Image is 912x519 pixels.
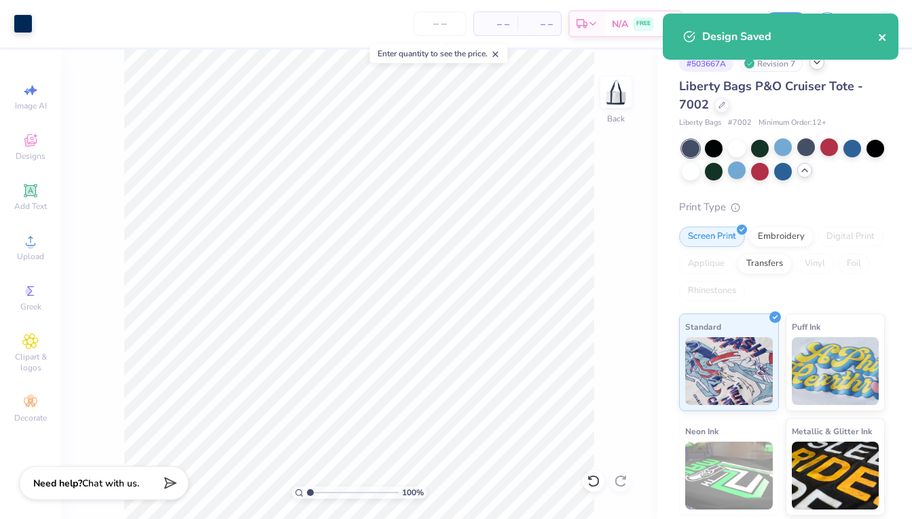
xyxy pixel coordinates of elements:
[370,44,508,63] div: Enter quantity to see the price.
[792,424,872,438] span: Metallic & Glitter Ink
[792,337,879,405] img: Puff Ink
[17,251,44,262] span: Upload
[14,201,47,212] span: Add Text
[679,254,733,274] div: Applique
[33,477,82,490] strong: Need help?
[526,17,553,31] span: – –
[402,486,424,499] span: 100 %
[602,79,630,106] img: Back
[685,442,773,510] img: Neon Ink
[414,12,467,36] input: – –
[685,337,773,405] img: Standard
[636,19,651,28] span: FREE
[14,412,47,423] span: Decorate
[679,78,863,113] span: Liberty Bags P&O Cruiser Tote - 7002
[612,17,628,31] span: N/A
[16,151,45,161] span: Designs
[679,227,745,247] div: Screen Print
[878,28,888,45] button: close
[82,477,139,490] span: Chat with us.
[728,117,752,129] span: # 7002
[679,117,721,129] span: Liberty Bags
[838,254,870,274] div: Foil
[792,442,879,510] img: Metallic & Glitter Ink
[482,17,509,31] span: – –
[685,320,721,334] span: Standard
[7,351,54,373] span: Clipart & logos
[796,254,834,274] div: Vinyl
[685,424,718,438] span: Neon Ink
[679,199,885,215] div: Print Type
[749,227,814,247] div: Embroidery
[689,10,756,37] input: Untitled Design
[679,281,745,301] div: Rhinestones
[15,100,47,111] span: Image AI
[20,301,41,312] span: Greek
[759,117,826,129] span: Minimum Order: 12 +
[818,227,883,247] div: Digital Print
[792,320,820,334] span: Puff Ink
[737,254,792,274] div: Transfers
[702,28,878,45] div: Design Saved
[607,113,625,125] div: Back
